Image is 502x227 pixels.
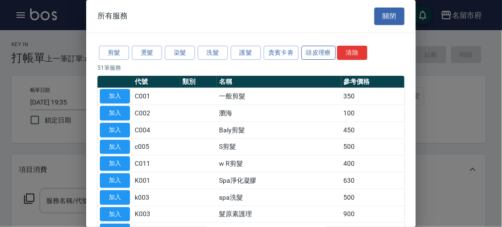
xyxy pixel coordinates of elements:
[132,105,180,122] td: C002
[341,105,405,122] td: 100
[99,46,129,60] button: 剪髮
[132,189,180,206] td: k003
[132,88,180,105] td: C001
[100,173,130,188] button: 加入
[217,155,341,172] td: w R剪髮
[132,155,180,172] td: C011
[264,46,299,60] button: 貴賓卡劵
[217,105,341,122] td: 瀏海
[217,88,341,105] td: 一般剪髮
[374,8,405,25] button: 關閉
[100,106,130,121] button: 加入
[100,207,130,222] button: 加入
[97,11,128,21] span: 所有服務
[132,76,180,88] th: 代號
[341,172,405,189] td: 630
[341,206,405,223] td: 900
[132,206,180,223] td: K003
[341,189,405,206] td: 500
[100,89,130,104] button: 加入
[165,46,195,60] button: 染髮
[341,88,405,105] td: 350
[217,122,341,138] td: Baly剪髮
[217,76,341,88] th: 名稱
[132,172,180,189] td: K001
[341,76,405,88] th: 參考價格
[341,155,405,172] td: 400
[100,123,130,138] button: 加入
[132,138,180,155] td: c005
[217,189,341,206] td: spa洗髮
[217,206,341,223] td: 髮原素護理
[301,46,336,60] button: 頭皮理療
[341,138,405,155] td: 500
[180,76,217,88] th: 類別
[100,140,130,154] button: 加入
[198,46,228,60] button: 洗髮
[217,172,341,189] td: Spa淨化凝膠
[100,190,130,205] button: 加入
[341,122,405,138] td: 450
[97,64,405,72] p: 51 筆服務
[231,46,261,60] button: 護髮
[337,46,367,60] button: 清除
[132,122,180,138] td: C004
[132,46,162,60] button: 燙髮
[217,138,341,155] td: S剪髮
[100,156,130,171] button: 加入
